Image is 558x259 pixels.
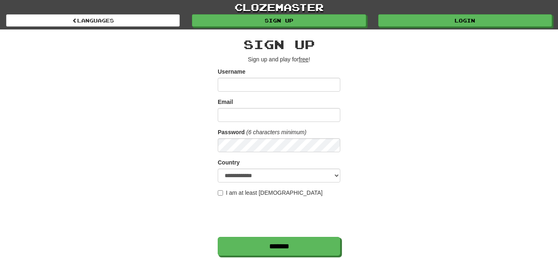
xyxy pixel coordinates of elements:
h2: Sign up [218,38,340,51]
iframe: reCAPTCHA [218,201,342,233]
a: Languages [6,14,180,27]
label: Username [218,68,246,76]
u: free [299,56,308,63]
label: Email [218,98,233,106]
em: (6 characters minimum) [246,129,306,135]
p: Sign up and play for ! [218,55,340,63]
a: Sign up [192,14,366,27]
label: Password [218,128,245,136]
input: I am at least [DEMOGRAPHIC_DATA] [218,190,223,196]
label: Country [218,158,240,167]
a: Login [378,14,552,27]
label: I am at least [DEMOGRAPHIC_DATA] [218,189,323,197]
